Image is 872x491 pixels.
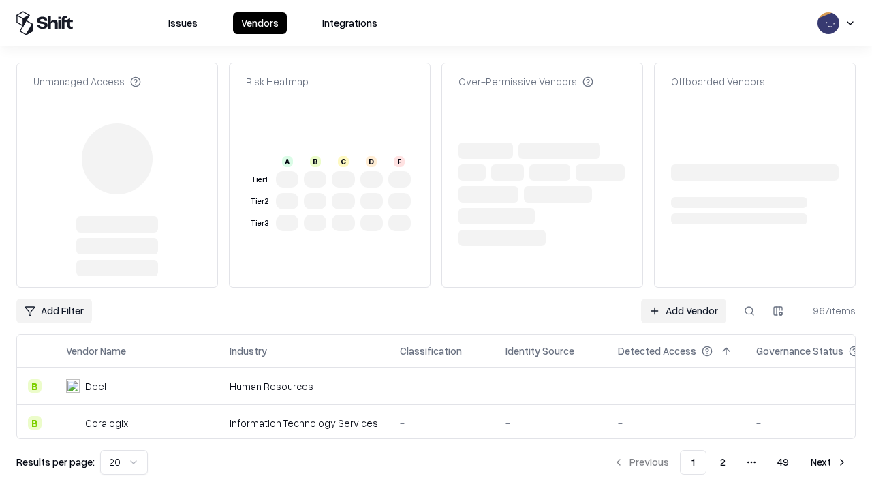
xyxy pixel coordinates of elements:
button: Integrations [314,12,386,34]
div: Tier 1 [249,174,270,185]
div: Identity Source [505,344,574,358]
div: B [310,156,321,167]
div: - [400,416,484,430]
div: B [28,379,42,393]
img: Coralogix [66,416,80,430]
div: Offboarded Vendors [671,74,765,89]
div: - [400,379,484,393]
div: Tier 2 [249,196,270,207]
p: Results per page: [16,455,95,469]
div: Deel [85,379,106,393]
div: Human Resources [230,379,378,393]
div: Coralogix [85,416,128,430]
div: Information Technology Services [230,416,378,430]
div: D [366,156,377,167]
div: - [618,379,734,393]
div: Vendor Name [66,344,126,358]
button: Add Filter [16,299,92,323]
img: Deel [66,379,80,393]
button: 49 [766,450,800,475]
button: 1 [680,450,706,475]
button: 2 [709,450,736,475]
div: - [618,416,734,430]
button: Vendors [233,12,287,34]
nav: pagination [605,450,856,475]
div: B [28,416,42,430]
button: Issues [160,12,206,34]
div: Tier 3 [249,218,270,229]
div: Over-Permissive Vendors [458,74,593,89]
div: Risk Heatmap [246,74,309,89]
div: Detected Access [618,344,696,358]
div: 967 items [801,303,856,318]
div: Governance Status [756,344,843,358]
div: Industry [230,344,267,358]
div: C [338,156,349,167]
div: Unmanaged Access [33,74,141,89]
div: - [505,416,596,430]
div: A [282,156,293,167]
div: - [505,379,596,393]
div: F [394,156,405,167]
button: Next [803,450,856,475]
a: Add Vendor [641,299,726,323]
div: Classification [400,344,462,358]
